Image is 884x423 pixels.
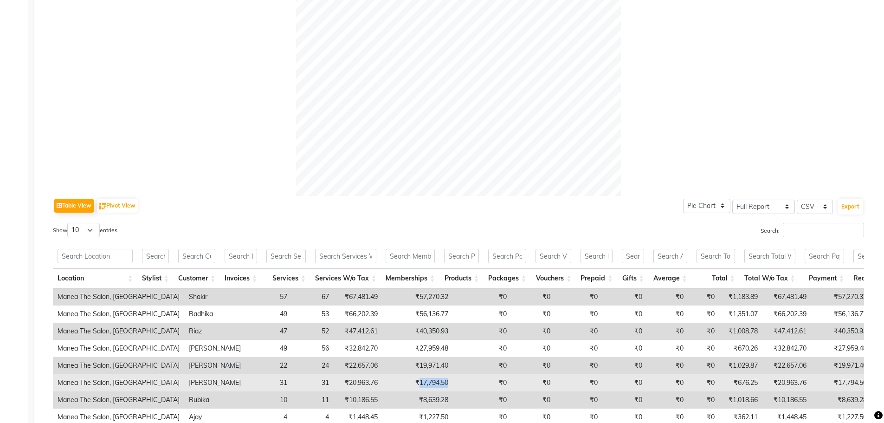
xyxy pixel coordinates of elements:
[581,249,613,263] input: Search Prepaid
[53,223,117,237] label: Show entries
[602,391,647,409] td: ₹0
[53,374,184,391] td: Manea The Salon, [GEOGRAPHIC_DATA]
[386,249,435,263] input: Search Memberships
[178,249,215,263] input: Search Customer
[310,268,381,288] th: Services W/o Tax: activate to sort column ascending
[688,340,719,357] td: ₹0
[174,268,220,288] th: Customer: activate to sort column ascending
[602,340,647,357] td: ₹0
[292,340,334,357] td: 56
[292,288,334,306] td: 67
[602,306,647,323] td: ₹0
[382,391,453,409] td: ₹8,639.28
[334,323,382,340] td: ₹47,412.61
[382,306,453,323] td: ₹56,136.77
[453,357,511,374] td: ₹0
[719,323,762,340] td: ₹1,008.78
[692,268,740,288] th: Total: activate to sort column ascending
[334,374,382,391] td: ₹20,963.76
[382,323,453,340] td: ₹40,350.93
[719,306,762,323] td: ₹1,351.07
[488,249,526,263] input: Search Packages
[184,357,245,374] td: [PERSON_NAME]
[262,268,310,288] th: Services: activate to sort column ascending
[688,323,719,340] td: ₹0
[245,288,292,306] td: 57
[381,268,439,288] th: Memberships: activate to sort column ascending
[622,249,644,263] input: Search Gifts
[719,391,762,409] td: ₹1,018.66
[511,374,555,391] td: ₹0
[453,374,511,391] td: ₹0
[762,288,811,306] td: ₹67,481.49
[184,288,245,306] td: Shakir
[245,391,292,409] td: 10
[511,340,555,357] td: ₹0
[334,306,382,323] td: ₹66,202.39
[53,288,184,306] td: Manea The Salon, [GEOGRAPHIC_DATA]
[97,199,138,213] button: Pivot View
[382,288,453,306] td: ₹57,270.32
[54,199,94,213] button: Table View
[762,306,811,323] td: ₹66,202.39
[740,268,800,288] th: Total W/o Tax: activate to sort column ascending
[647,306,688,323] td: ₹0
[184,374,245,391] td: [PERSON_NAME]
[719,288,762,306] td: ₹1,183.89
[292,391,334,409] td: 11
[576,268,617,288] th: Prepaid: activate to sort column ascending
[811,288,871,306] td: ₹57,270.32
[719,374,762,391] td: ₹676.25
[142,249,169,263] input: Search Stylist
[617,268,648,288] th: Gifts: activate to sort column ascending
[292,323,334,340] td: 52
[555,306,602,323] td: ₹0
[647,288,688,306] td: ₹0
[688,357,719,374] td: ₹0
[555,374,602,391] td: ₹0
[511,306,555,323] td: ₹0
[838,199,863,215] button: Export
[53,340,184,357] td: Manea The Salon, [GEOGRAPHIC_DATA]
[555,323,602,340] td: ₹0
[453,340,511,357] td: ₹0
[292,357,334,374] td: 24
[315,249,376,263] input: Search Services W/o Tax
[53,323,184,340] td: Manea The Salon, [GEOGRAPHIC_DATA]
[555,288,602,306] td: ₹0
[382,374,453,391] td: ₹17,794.50
[444,249,479,263] input: Search Products
[811,306,871,323] td: ₹56,136.77
[761,223,864,237] label: Search:
[453,391,511,409] td: ₹0
[697,249,735,263] input: Search Total
[811,374,871,391] td: ₹17,794.50
[688,306,719,323] td: ₹0
[53,306,184,323] td: Manea The Salon, [GEOGRAPHIC_DATA]
[67,223,100,237] select: Showentries
[647,340,688,357] td: ₹0
[719,357,762,374] td: ₹1,029.87
[184,340,245,357] td: [PERSON_NAME]
[762,357,811,374] td: ₹22,657.06
[382,357,453,374] td: ₹19,971.40
[602,374,647,391] td: ₹0
[719,340,762,357] td: ₹670.26
[800,268,849,288] th: Payment: activate to sort column ascending
[453,306,511,323] td: ₹0
[555,391,602,409] td: ₹0
[220,268,262,288] th: Invoices: activate to sort column ascending
[334,357,382,374] td: ₹22,657.06
[245,357,292,374] td: 22
[184,323,245,340] td: Riaz
[292,374,334,391] td: 31
[334,391,382,409] td: ₹10,186.55
[762,340,811,357] td: ₹32,842.70
[53,268,137,288] th: Location: activate to sort column ascending
[811,357,871,374] td: ₹19,971.40
[511,288,555,306] td: ₹0
[555,340,602,357] td: ₹0
[762,323,811,340] td: ₹47,412.61
[511,323,555,340] td: ₹0
[334,340,382,357] td: ₹32,842.70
